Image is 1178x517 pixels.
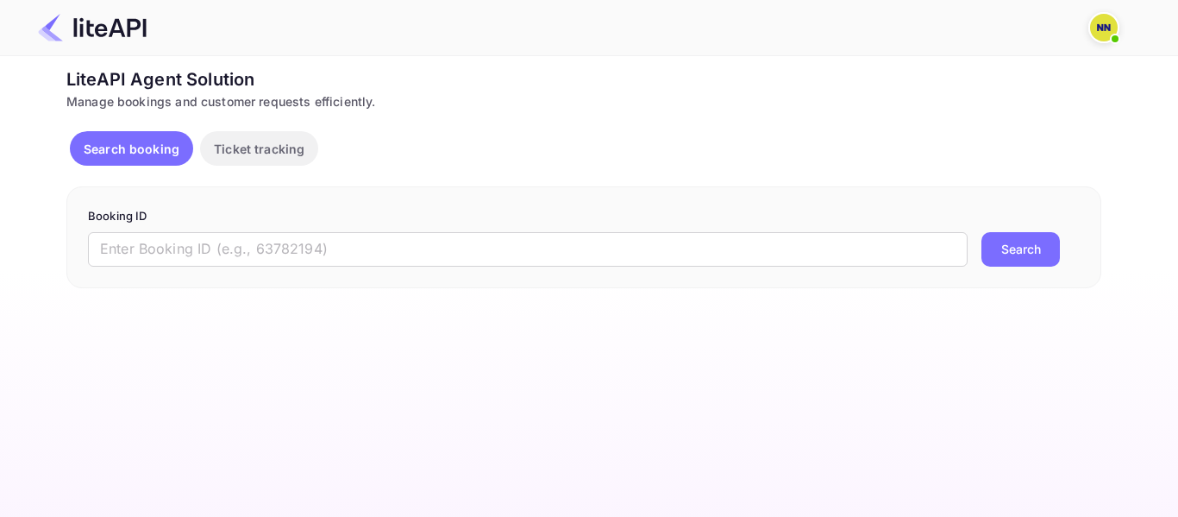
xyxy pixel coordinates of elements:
[1090,14,1118,41] img: N/A N/A
[88,208,1080,225] p: Booking ID
[84,140,179,158] p: Search booking
[981,232,1060,267] button: Search
[66,92,1101,110] div: Manage bookings and customer requests efficiently.
[66,66,1101,92] div: LiteAPI Agent Solution
[88,232,968,267] input: Enter Booking ID (e.g., 63782194)
[38,14,147,41] img: LiteAPI Logo
[214,140,304,158] p: Ticket tracking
